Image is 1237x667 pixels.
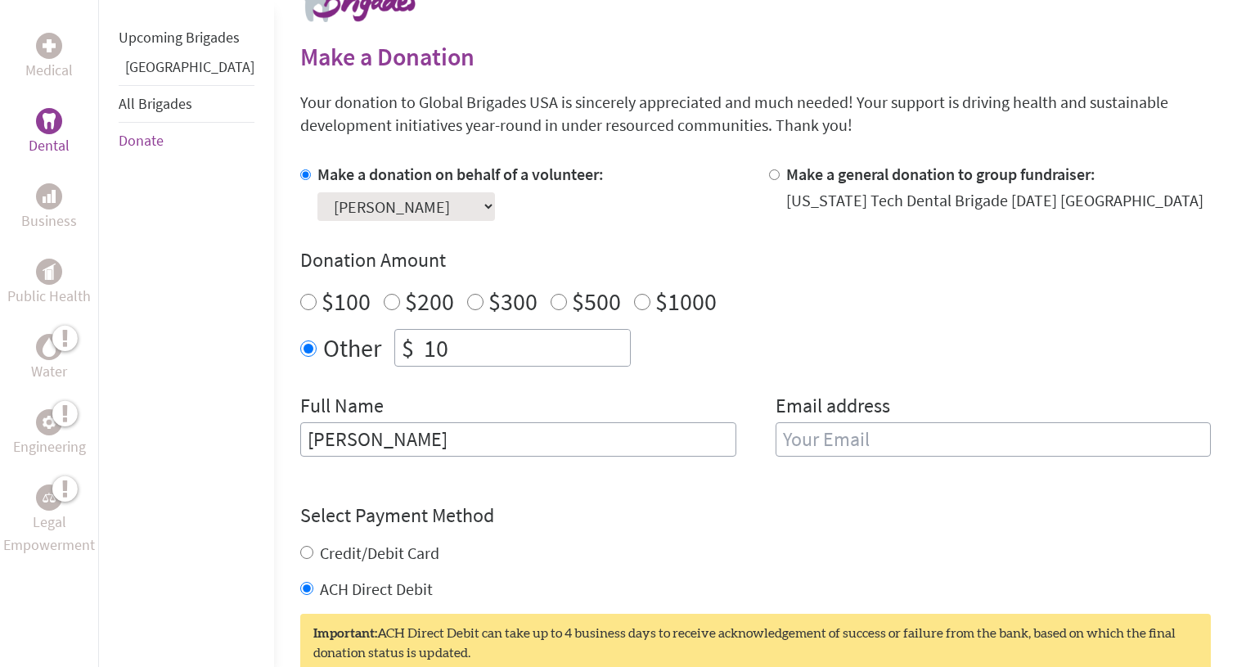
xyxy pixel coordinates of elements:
img: Legal Empowerment [43,493,56,503]
div: Business [36,183,62,210]
label: $100 [322,286,371,317]
div: Public Health [36,259,62,285]
label: Other [323,329,381,367]
label: Email address [776,393,890,422]
p: Medical [25,59,73,82]
p: Legal Empowerment [3,511,95,557]
a: BusinessBusiness [21,183,77,232]
p: Engineering [13,435,86,458]
div: $ [395,330,421,366]
p: Water [31,360,67,383]
h2: Make a Donation [300,42,1211,71]
div: Engineering [36,409,62,435]
a: All Brigades [119,94,192,113]
img: Public Health [43,264,56,280]
a: EngineeringEngineering [13,409,86,458]
a: Upcoming Brigades [119,28,240,47]
a: Donate [119,131,164,150]
img: Business [43,190,56,203]
p: Dental [29,134,70,157]
li: Donate [119,123,254,159]
a: [GEOGRAPHIC_DATA] [125,57,254,76]
p: Business [21,210,77,232]
strong: Important: [313,627,377,640]
a: DentalDental [29,108,70,157]
li: Upcoming Brigades [119,20,254,56]
div: Legal Empowerment [36,484,62,511]
input: Enter Amount [421,330,630,366]
p: Public Health [7,285,91,308]
label: $500 [572,286,621,317]
div: [US_STATE] Tech Dental Brigade [DATE] [GEOGRAPHIC_DATA] [786,189,1203,212]
img: Water [43,337,56,356]
label: $300 [488,286,538,317]
img: Engineering [43,416,56,429]
label: Make a general donation to group fundraiser: [786,164,1095,184]
a: WaterWater [31,334,67,383]
a: Public HealthPublic Health [7,259,91,308]
img: Dental [43,113,56,128]
label: $200 [405,286,454,317]
div: Dental [36,108,62,134]
li: All Brigades [119,85,254,123]
li: Panama [119,56,254,85]
label: ACH Direct Debit [320,579,433,599]
label: Full Name [300,393,384,422]
h4: Donation Amount [300,247,1211,273]
p: Your donation to Global Brigades USA is sincerely appreciated and much needed! Your support is dr... [300,91,1211,137]
input: Your Email [776,422,1212,457]
label: $1000 [655,286,717,317]
input: Enter Full Name [300,422,736,457]
label: Credit/Debit Card [320,543,439,563]
a: Legal EmpowermentLegal Empowerment [3,484,95,557]
img: Medical [43,39,56,52]
a: MedicalMedical [25,33,73,82]
label: Make a donation on behalf of a volunteer: [317,164,604,184]
h4: Select Payment Method [300,503,1211,529]
div: Medical [36,33,62,59]
div: Water [36,334,62,360]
